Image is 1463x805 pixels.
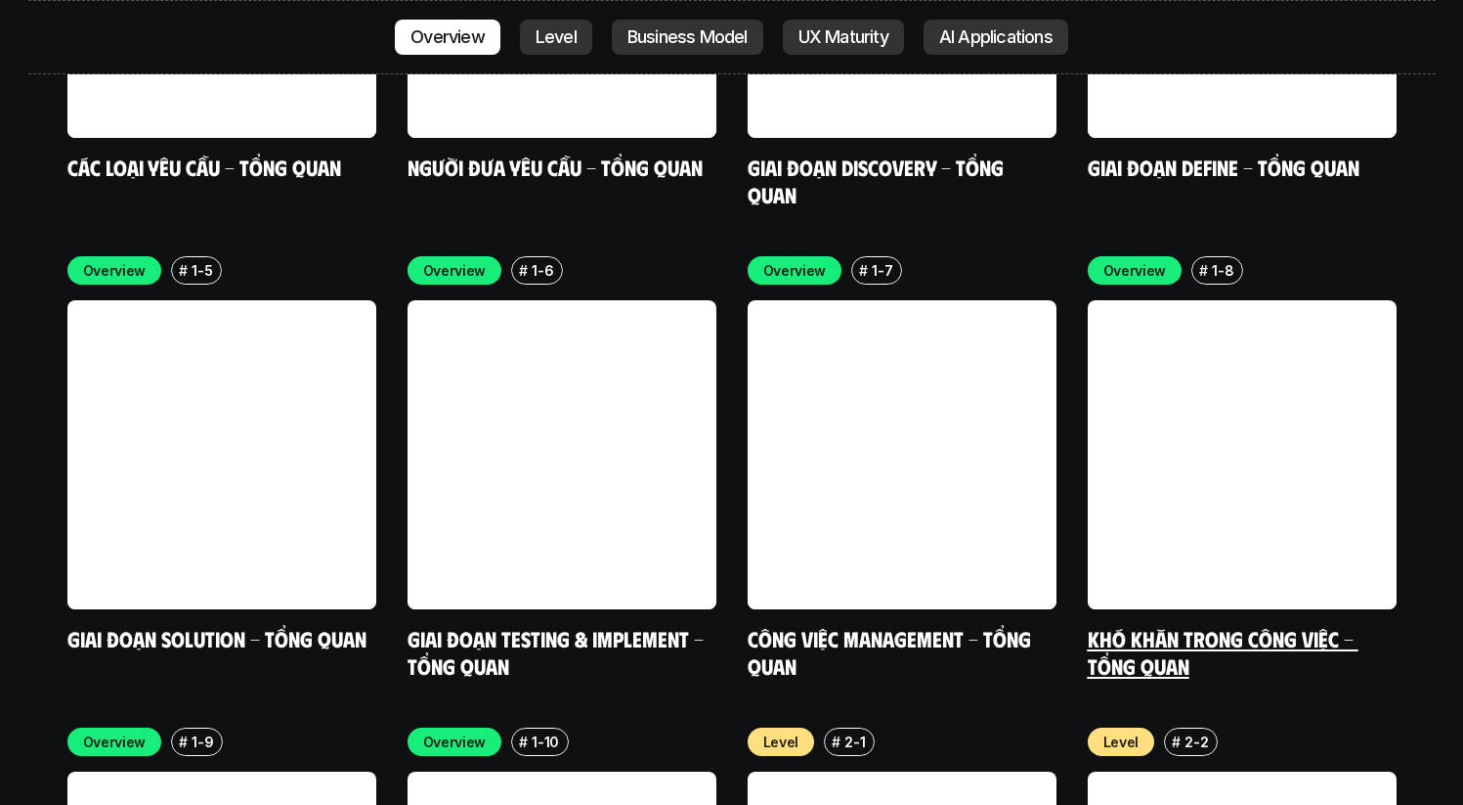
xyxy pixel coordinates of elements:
p: 1-9 [192,732,213,752]
p: Level [1103,732,1140,752]
p: 1-8 [1212,260,1233,281]
a: Overview [395,20,500,55]
a: Giai đoạn Discovery - Tổng quan [748,154,1009,207]
p: 2-2 [1184,732,1208,752]
p: 1-6 [532,260,553,281]
a: Giai đoạn Testing & Implement - Tổng quan [408,625,709,679]
p: Level [763,732,799,752]
p: Overview [423,260,487,281]
a: Các loại yêu cầu - Tổng quan [67,154,341,180]
p: Overview [1103,260,1167,281]
p: 2-1 [844,732,865,752]
h6: # [1199,263,1208,278]
p: 1-7 [872,260,892,281]
h6: # [179,735,188,749]
a: Giai đoạn Solution - Tổng quan [67,625,366,651]
h6: # [179,263,188,278]
h6: # [519,263,528,278]
p: Overview [83,260,147,281]
h6: # [519,735,528,749]
h6: # [832,735,840,749]
p: 1-5 [192,260,212,281]
p: 1-10 [532,732,559,752]
h6: # [859,263,868,278]
a: Khó khăn trong công việc - Tổng quan [1088,625,1358,679]
a: Công việc Management - Tổng quan [748,625,1036,679]
p: Overview [423,732,487,752]
h6: # [1172,735,1181,749]
a: Giai đoạn Define - Tổng quan [1088,154,1359,180]
a: Người đưa yêu cầu - Tổng quan [408,154,703,180]
p: Overview [763,260,827,281]
p: Overview [83,732,147,752]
